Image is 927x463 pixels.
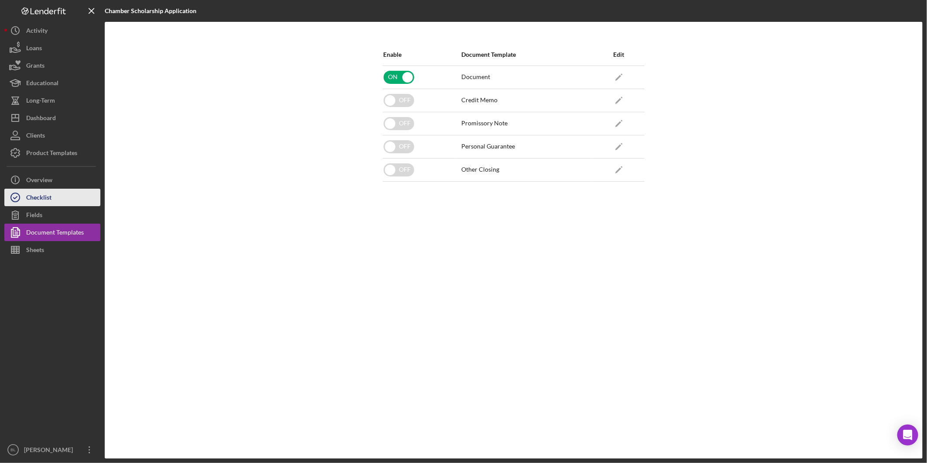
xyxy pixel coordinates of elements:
button: Dashboard [4,109,100,127]
button: Grants [4,57,100,74]
button: Activity [4,22,100,39]
div: Credit Memo [461,97,498,104]
div: Open Intercom Messenger [897,425,918,446]
div: Clients [26,127,45,146]
button: Fields [4,206,100,224]
button: Product Templates [4,144,100,162]
div: Document [461,73,490,80]
div: Long-Term [26,92,55,111]
div: Dashboard [26,109,56,129]
div: Other Closing [461,166,499,173]
div: Checklist [26,189,51,208]
div: Educational [26,74,58,94]
div: Product Templates [26,144,77,164]
div: Edit [593,51,644,58]
button: Sheets [4,241,100,259]
button: Overview [4,171,100,189]
div: Activity [26,22,48,41]
div: Loans [26,39,42,59]
button: Document Templates [4,224,100,241]
button: Long-Term [4,92,100,109]
div: [PERSON_NAME] [22,441,79,461]
div: Enable [383,51,456,58]
button: Educational [4,74,100,92]
button: Loans [4,39,100,57]
button: BL[PERSON_NAME] [4,441,100,459]
div: Document Templates [26,224,84,243]
div: Personal Guarantee [461,143,515,150]
b: Chamber Scholarship Application [105,7,196,14]
div: Document Template [461,51,516,58]
div: Grants [26,57,45,76]
div: Overview [26,171,52,191]
div: Sheets [26,241,44,261]
div: Fields [26,206,42,226]
button: Checklist [4,189,100,206]
button: Clients [4,127,100,144]
div: Promissory Note [461,120,508,127]
text: BL [10,448,16,453]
